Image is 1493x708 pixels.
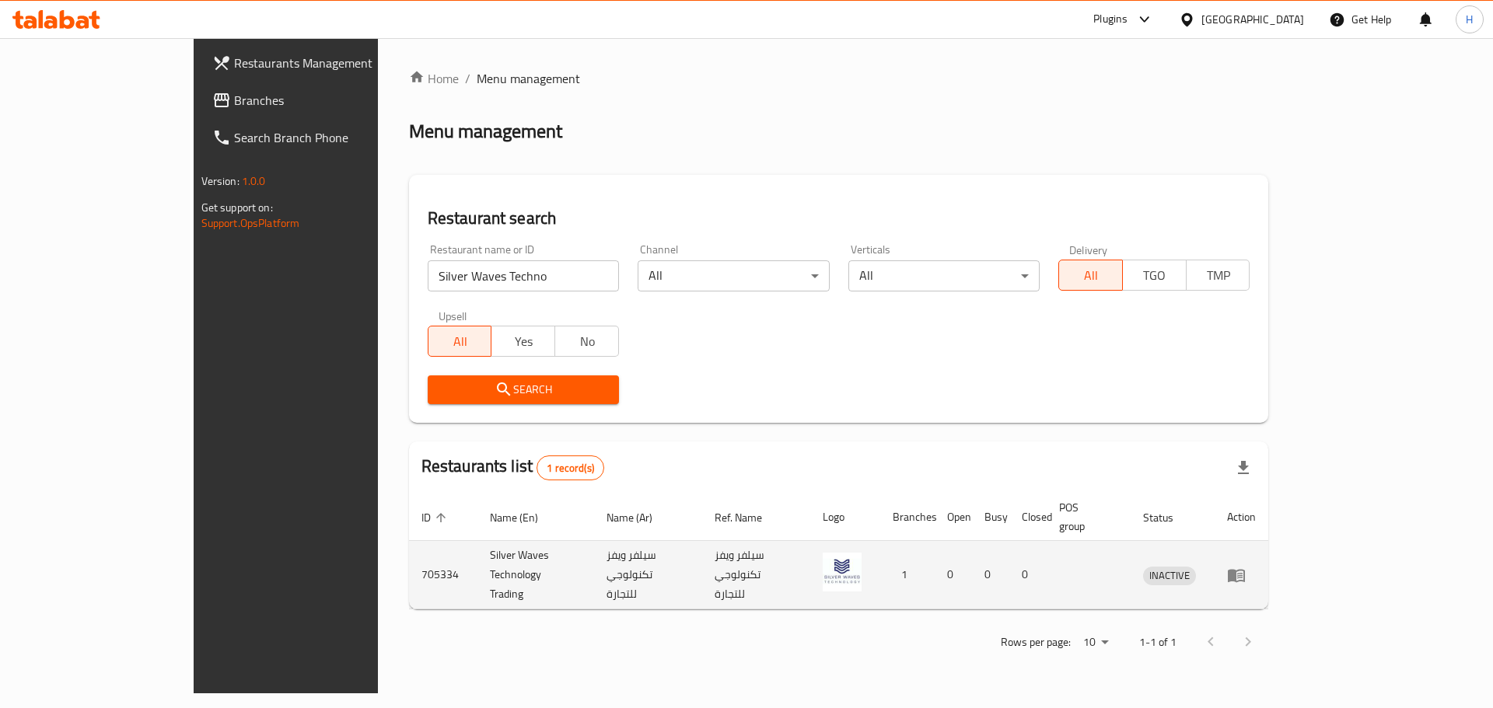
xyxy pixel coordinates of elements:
[935,494,972,541] th: Open
[477,541,594,609] td: Silver Waves Technology Trading
[1225,449,1262,487] div: Export file
[1215,494,1268,541] th: Action
[201,171,240,191] span: Version:
[1201,11,1304,28] div: [GEOGRAPHIC_DATA]
[409,541,477,609] td: 705334
[1059,498,1113,535] span: POS group
[1186,260,1250,291] button: TMP
[537,461,603,476] span: 1 record(s)
[200,44,443,82] a: Restaurants Management
[1143,567,1196,584] span: INACTIVE
[234,128,431,147] span: Search Branch Phone
[409,119,562,144] h2: Menu management
[421,455,604,480] h2: Restaurants list
[409,494,1269,609] table: enhanced table
[465,69,470,88] li: /
[1009,494,1047,541] th: Closed
[234,91,431,110] span: Branches
[880,541,935,609] td: 1
[972,494,1009,541] th: Busy
[880,494,935,541] th: Branches
[554,326,619,357] button: No
[421,508,451,527] span: ID
[440,380,607,399] span: Search
[702,541,810,609] td: سيلفر ويفز تكنولوجي للتجارة
[935,541,972,609] td: 0
[428,326,492,357] button: All
[810,494,880,541] th: Logo
[1139,633,1177,652] p: 1-1 of 1
[428,260,619,291] input: Search for restaurant name or ID..
[972,541,1009,609] td: 0
[428,207,1250,230] h2: Restaurant search
[715,508,782,527] span: Ref. Name
[428,375,619,404] button: Search
[1193,264,1244,287] span: TMP
[435,330,486,353] span: All
[491,326,555,357] button: Yes
[1143,508,1194,527] span: Status
[1001,633,1071,652] p: Rows per page:
[1009,541,1047,609] td: 0
[242,171,266,191] span: 1.0.0
[537,455,604,480] div: Total records count
[234,54,431,72] span: Restaurants Management
[1122,260,1187,291] button: TGO
[1065,264,1117,287] span: All
[200,82,443,119] a: Branches
[477,69,580,88] span: Menu management
[638,260,829,291] div: All
[200,119,443,156] a: Search Branch Phone
[490,508,558,527] span: Name (En)
[498,330,549,353] span: Yes
[607,508,673,527] span: Name (Ar)
[1093,10,1128,29] div: Plugins
[1466,11,1473,28] span: H
[823,553,862,591] img: Silver Waves Technology Trading
[1069,244,1108,255] label: Delivery
[561,330,613,353] span: No
[1143,567,1196,585] div: INACTIVE
[201,213,300,233] a: Support.OpsPlatform
[1058,260,1123,291] button: All
[848,260,1040,291] div: All
[1129,264,1180,287] span: TGO
[201,197,273,218] span: Get support on:
[409,69,1269,88] nav: breadcrumb
[1077,631,1114,654] div: Rows per page:
[594,541,702,609] td: سيلفر ويفز تكنولوجي للتجارة
[439,310,467,321] label: Upsell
